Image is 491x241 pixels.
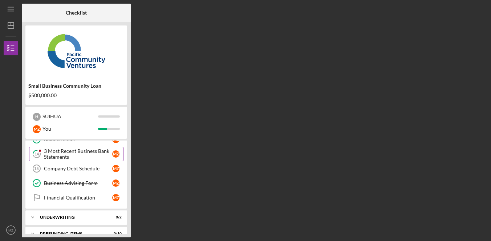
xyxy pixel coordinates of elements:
[44,180,112,186] div: Business Advising Form
[29,161,123,176] a: 15Company Debt ScheduleMZ
[29,176,123,190] a: Business Advising FormMZ
[42,110,98,123] div: SUIHUA
[28,83,124,89] div: Small Business Community Loan
[109,232,122,236] div: 0 / 10
[29,190,123,205] a: Financial QualificationMZ
[66,10,87,16] b: Checklist
[33,125,41,133] div: M Z
[44,195,112,201] div: Financial Qualification
[40,215,104,220] div: Underwriting
[112,194,119,201] div: M Z
[35,152,39,157] tspan: 14
[44,148,112,160] div: 3 Most Recent Business Bank Statements
[44,166,112,171] div: Company Debt Schedule
[112,165,119,172] div: M Z
[40,232,104,236] div: Prefunding Items
[28,92,124,98] div: $500,000.00
[42,123,98,135] div: You
[112,179,119,187] div: M Z
[8,228,13,232] text: MZ
[112,150,119,158] div: M Z
[109,215,122,220] div: 0 / 2
[33,113,41,121] div: H
[34,166,38,171] tspan: 15
[25,29,127,73] img: Product logo
[29,147,123,161] a: 143 Most Recent Business Bank StatementsMZ
[4,223,18,237] button: MZ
